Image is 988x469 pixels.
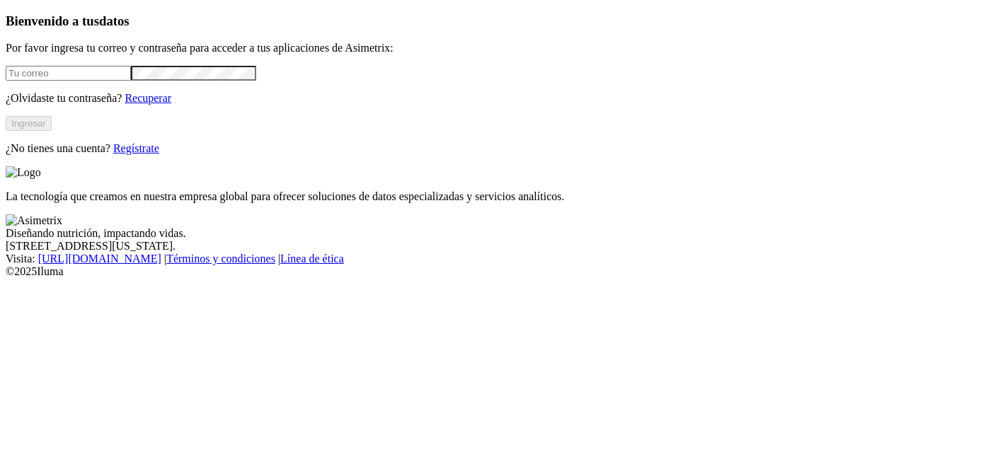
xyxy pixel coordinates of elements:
p: La tecnología que creamos en nuestra empresa global para ofrecer soluciones de datos especializad... [6,190,982,203]
a: Términos y condiciones [166,253,275,265]
img: Asimetrix [6,214,62,227]
a: Línea de ética [280,253,344,265]
p: Por favor ingresa tu correo y contraseña para acceder a tus aplicaciones de Asimetrix: [6,42,982,54]
div: Diseñando nutrición, impactando vidas. [6,227,982,240]
a: Recuperar [125,92,171,104]
button: Ingresar [6,116,52,131]
div: Visita : | | [6,253,982,265]
span: datos [99,13,130,28]
h3: Bienvenido a tus [6,13,982,29]
input: Tu correo [6,66,131,81]
div: [STREET_ADDRESS][US_STATE]. [6,240,982,253]
img: Logo [6,166,41,179]
a: Regístrate [113,142,159,154]
div: © 2025 Iluma [6,265,982,278]
p: ¿Olvidaste tu contraseña? [6,92,982,105]
a: [URL][DOMAIN_NAME] [38,253,161,265]
p: ¿No tienes una cuenta? [6,142,982,155]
